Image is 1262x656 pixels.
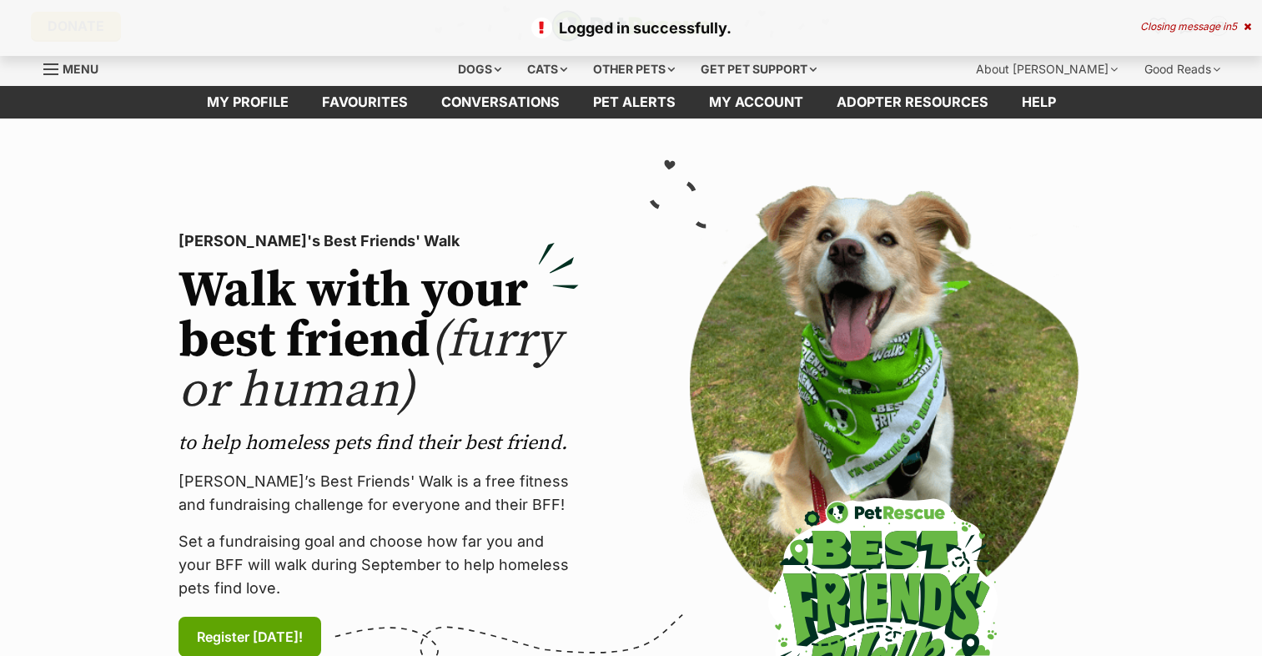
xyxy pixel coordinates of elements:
[178,530,579,600] p: Set a fundraising goal and choose how far you and your BFF will walk during September to help hom...
[178,230,579,253] p: [PERSON_NAME]'s Best Friends' Walk
[425,86,576,119] a: conversations
[964,53,1129,86] div: About [PERSON_NAME]
[446,53,513,86] div: Dogs
[515,53,579,86] div: Cats
[190,86,305,119] a: My profile
[197,627,303,647] span: Register [DATE]!
[820,86,1005,119] a: Adopter resources
[63,62,98,76] span: Menu
[305,86,425,119] a: Favourites
[178,430,579,457] p: to help homeless pets find their best friend.
[43,53,110,83] a: Menu
[1005,86,1073,119] a: Help
[178,470,579,517] p: [PERSON_NAME]’s Best Friends' Walk is a free fitness and fundraising challenge for everyone and t...
[689,53,828,86] div: Get pet support
[692,86,820,119] a: My account
[178,266,579,416] h2: Walk with your best friend
[576,86,692,119] a: Pet alerts
[178,310,561,422] span: (furry or human)
[1133,53,1232,86] div: Good Reads
[581,53,686,86] div: Other pets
